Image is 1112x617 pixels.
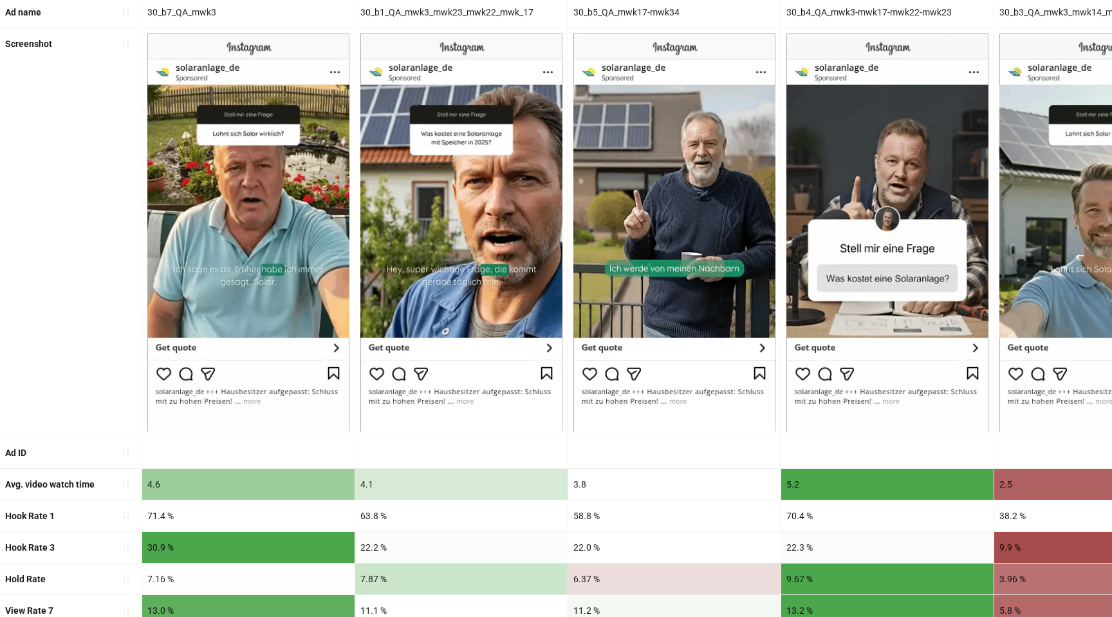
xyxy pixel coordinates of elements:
b: Avg. video watch time [5,479,95,489]
div: 71.4 % [142,500,355,531]
div: 6.37 % [568,564,781,594]
span: sort-ascending [122,606,131,615]
img: Screenshot 120233652792000649 [786,33,988,431]
div: 4.1 [355,469,568,500]
b: Ad ID [5,448,26,458]
span: sort-ascending [122,574,131,583]
div: 30.9 % [142,532,355,563]
div: 9.67 % [781,564,994,594]
div: 5.2 [781,469,994,500]
b: Hook Rate 1 [5,511,55,521]
span: sort-ascending [122,479,131,488]
b: Ad name [5,7,41,17]
div: 63.8 % [355,500,568,531]
div: 58.8 % [568,500,781,531]
span: sort-ascending [122,542,131,551]
img: Screenshot 120233652781330649 [360,33,562,431]
div: 22.2 % [355,532,568,563]
b: Hook Rate 3 [5,542,55,553]
div: 70.4 % [781,500,994,531]
img: Screenshot 120233652793570649 [573,33,775,431]
span: sort-ascending [122,8,131,17]
div: 22.3 % [781,532,994,563]
div: 7.16 % [142,564,355,594]
div: 4.6 [142,469,355,500]
div: 3.8 [568,469,781,500]
b: Screenshot [5,39,52,49]
div: 7.87 % [355,564,568,594]
div: 22.0 % [568,532,781,563]
span: sort-ascending [122,511,131,520]
b: Hold Rate [5,574,46,584]
img: Screenshot 120233652784700649 [147,33,349,431]
span: sort-ascending [122,448,131,457]
b: View Rate 7 [5,605,53,616]
span: sort-ascending [122,39,131,48]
